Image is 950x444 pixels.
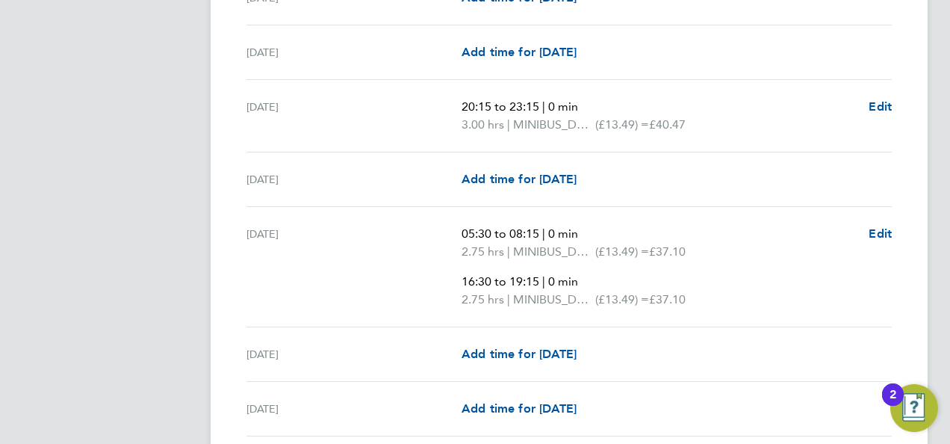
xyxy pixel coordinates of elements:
span: 0 min [548,226,578,241]
span: MINIBUS_DRIVERS [513,116,595,134]
a: Edit [869,98,892,116]
span: Edit [869,226,892,241]
span: 3.00 hrs [462,117,504,132]
div: [DATE] [246,43,462,61]
a: Add time for [DATE] [462,345,577,363]
button: Open Resource Center, 2 new notifications [890,384,938,432]
span: Add time for [DATE] [462,401,577,416]
span: MINIBUS_DRIVERS [513,243,595,261]
span: (£13.49) = [595,292,649,306]
div: [DATE] [246,345,462,363]
span: 16:30 to 19:15 [462,274,539,289]
span: 2.75 hrs [462,292,504,306]
a: Add time for [DATE] [462,400,577,418]
span: £37.10 [649,292,686,306]
a: Edit [869,225,892,243]
span: Add time for [DATE] [462,347,577,361]
span: | [542,226,545,241]
span: 05:30 to 08:15 [462,226,539,241]
span: 0 min [548,274,578,289]
span: | [542,274,545,289]
span: MINIBUS_DRIVERS [513,291,595,309]
span: Add time for [DATE] [462,172,577,186]
div: [DATE] [246,170,462,188]
span: £37.10 [649,244,686,259]
span: 2.75 hrs [462,244,504,259]
span: 0 min [548,99,578,114]
span: | [507,117,510,132]
span: £40.47 [649,117,686,132]
span: | [542,99,545,114]
span: 20:15 to 23:15 [462,99,539,114]
div: [DATE] [246,225,462,309]
span: (£13.49) = [595,117,649,132]
span: | [507,292,510,306]
span: Add time for [DATE] [462,45,577,59]
a: Add time for [DATE] [462,170,577,188]
div: [DATE] [246,400,462,418]
span: (£13.49) = [595,244,649,259]
div: [DATE] [246,98,462,134]
span: Edit [869,99,892,114]
a: Add time for [DATE] [462,43,577,61]
div: 2 [890,395,896,414]
span: | [507,244,510,259]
